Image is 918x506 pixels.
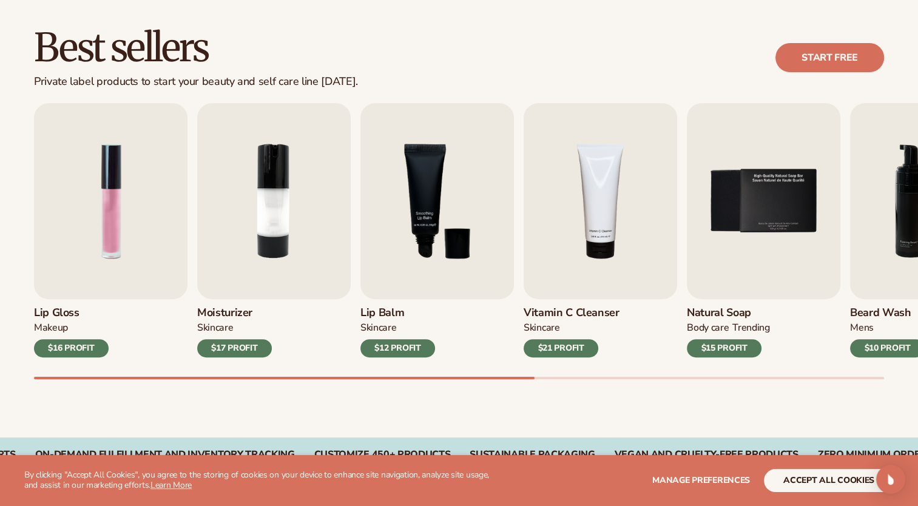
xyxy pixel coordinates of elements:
a: Learn More [150,479,192,491]
a: 2 / 9 [197,103,351,357]
h3: Natural Soap [687,306,770,320]
h3: Lip Gloss [34,306,109,320]
div: $15 PROFIT [687,339,761,357]
div: SUSTAINABLE PACKAGING [470,449,595,460]
button: accept all cookies [764,469,894,492]
div: SKINCARE [360,322,396,334]
a: 4 / 9 [524,103,677,357]
h3: Lip Balm [360,306,435,320]
div: TRENDING [732,322,769,334]
span: Manage preferences [652,474,750,486]
div: Private label products to start your beauty and self care line [DATE]. [34,75,358,89]
div: $17 PROFIT [197,339,272,357]
div: $12 PROFIT [360,339,435,357]
button: Manage preferences [652,469,750,492]
div: $21 PROFIT [524,339,598,357]
p: By clicking "Accept All Cookies", you agree to the storing of cookies on your device to enhance s... [24,470,498,491]
h3: Moisturizer [197,306,272,320]
div: CUSTOMIZE 450+ PRODUCTS [314,449,451,460]
div: SKINCARE [197,322,233,334]
div: On-Demand Fulfillment and Inventory Tracking [35,449,295,460]
div: BODY Care [687,322,729,334]
div: Open Intercom Messenger [876,465,905,494]
div: Skincare [524,322,559,334]
a: Start free [775,43,884,72]
div: VEGAN AND CRUELTY-FREE PRODUCTS [615,449,798,460]
h3: Vitamin C Cleanser [524,306,619,320]
div: $16 PROFIT [34,339,109,357]
h2: Best sellers [34,27,358,68]
div: MAKEUP [34,322,68,334]
a: 5 / 9 [687,103,840,357]
a: 1 / 9 [34,103,187,357]
div: mens [850,322,874,334]
a: 3 / 9 [360,103,514,357]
